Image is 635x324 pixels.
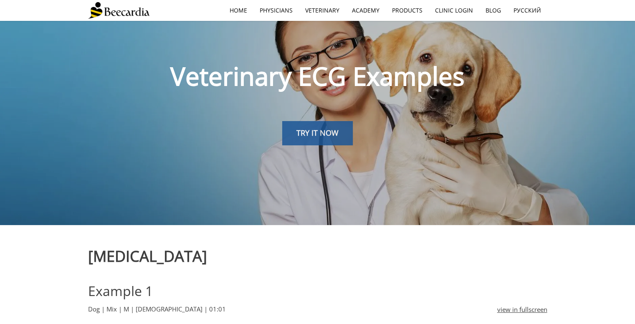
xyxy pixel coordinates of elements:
a: Veterinary [299,1,346,20]
span: [MEDICAL_DATA] [88,246,207,266]
span: Veterinary ECG Examples [170,59,465,93]
a: Products [386,1,429,20]
p: Dog | Mix | M | [DEMOGRAPHIC_DATA] | 01:01 [88,304,478,314]
img: Beecardia [88,2,149,19]
span: Example 1 [88,282,153,300]
span: TRY IT NOW [296,128,339,138]
a: Academy [346,1,386,20]
a: home [223,1,253,20]
a: Physicians [253,1,299,20]
a: Clinic Login [429,1,479,20]
a: Русский [507,1,547,20]
a: view in fullscreen [497,304,547,314]
a: Blog [479,1,507,20]
a: TRY IT NOW [282,121,353,145]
